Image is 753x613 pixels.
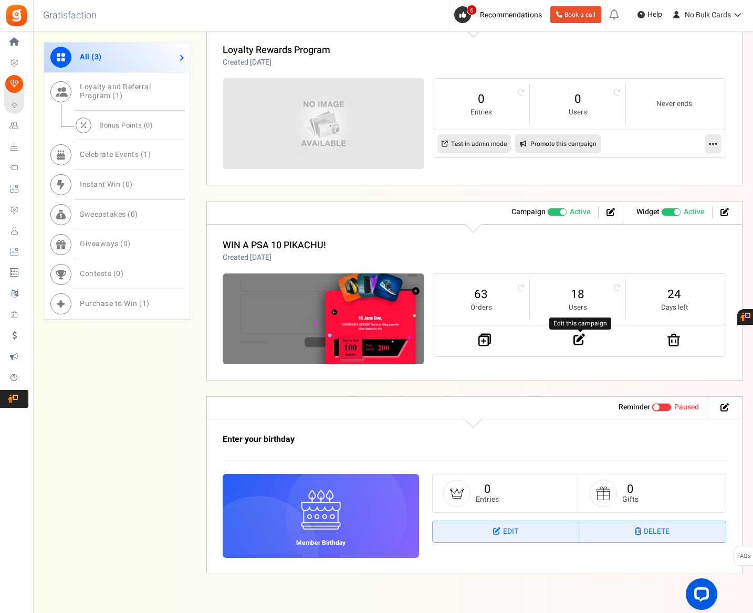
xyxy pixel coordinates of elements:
span: All ( ) [80,51,102,62]
span: Loyalty and Referral Program ( ) [80,81,151,101]
span: No Bulk Cards [685,9,731,20]
strong: Widget [636,206,660,217]
a: 63 [444,286,519,303]
h6: Member Birthday [288,540,353,546]
span: 0 [125,179,130,190]
span: Sweepstakes ( ) [80,209,138,220]
span: 3 [95,51,99,62]
a: Test in admin mode [437,134,511,153]
small: Days left [636,303,712,313]
a: 0 [540,91,615,108]
a: Edit [433,521,579,542]
span: Active [684,207,704,217]
small: Orders [444,303,519,313]
li: 24 [626,279,723,320]
small: Users [540,108,615,118]
a: Delete [579,521,726,542]
li: Widget activated [629,207,713,219]
a: 0 [627,481,633,498]
a: 6 Recommendations [454,6,546,23]
span: Celebrate Events ( ) [80,149,151,160]
span: 0 [131,209,135,220]
a: 0 [484,481,490,498]
p: Created [DATE] [223,57,330,68]
span: Help [645,9,662,20]
p: Created [DATE] [223,252,326,263]
span: 0 [123,238,128,249]
strong: Campaign [511,206,546,217]
span: Contests ( ) [80,268,123,279]
span: 1 [116,90,120,101]
a: Loyalty Rewards Program [223,43,330,57]
a: Promote this campaign [515,134,601,153]
strong: Reminder [619,401,650,413]
a: Help [633,6,666,23]
span: FAQs [737,546,751,566]
span: Purchase to Win ( ) [80,298,150,309]
span: Bonus Points ( ) [99,120,153,130]
span: 0 [116,268,121,279]
span: 1 [143,149,148,160]
span: 6 [467,5,477,15]
small: Never ends [636,99,712,109]
small: Entries [444,108,519,118]
span: Recommendations [480,9,542,20]
span: Instant Win ( ) [80,179,133,190]
div: Edit this campaign [549,318,611,330]
span: Active [570,207,590,217]
small: Gifts [622,495,639,503]
span: 1 [142,298,147,309]
small: Entries [476,495,499,503]
h3: Gratisfaction [32,5,108,26]
a: Book a call [550,6,601,23]
a: 0 [444,91,519,108]
small: Users [540,303,615,313]
span: Giveaways ( ) [80,238,131,249]
h3: Enter your birthday [223,435,625,445]
a: WIN A PSA 10 PIKACHU! [223,238,326,252]
a: 18 [540,286,615,303]
span: Paused [674,401,699,413]
span: 0 [146,120,150,130]
img: Gratisfaction [5,4,28,27]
